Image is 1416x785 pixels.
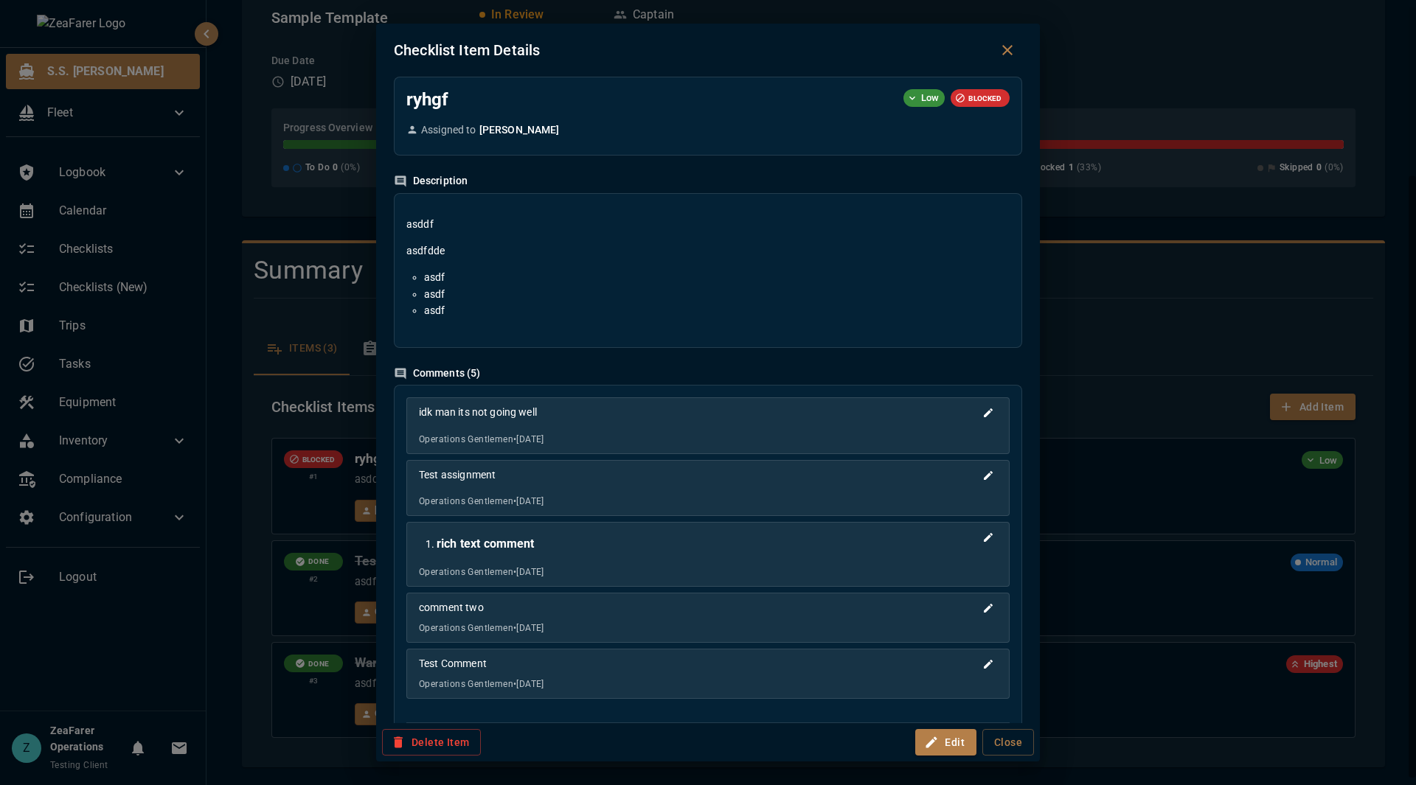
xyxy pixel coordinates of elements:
span: Operations Gentlemen • [DATE] [419,565,544,580]
p: asddf [406,216,1010,232]
p: Test assignment [419,467,974,483]
button: Edit comment [979,655,997,673]
button: Delete Item [382,729,481,756]
li: asdf [424,269,1010,285]
button: Close [982,729,1034,756]
button: Edit comment [979,467,997,484]
button: Edit comment [979,404,997,422]
div: Test Comment [419,655,974,671]
button: Edit comment [979,528,997,546]
span: Operations Gentlemen • [DATE] [419,621,544,636]
button: Edit [915,729,976,756]
body: Rich Text Area. Press ALT-0 for help. [12,12,589,27]
p: Assigned to [421,122,476,137]
h6: Description [394,173,1022,189]
span: Operations Gentlemen • [DATE] [419,677,544,692]
span: Operations Gentlemen • [DATE] [419,433,544,447]
h1: rich text comment [437,534,974,554]
button: Close dialog [993,35,1022,65]
p: idk man its not going well [419,404,974,420]
p: asdfdde [406,243,1010,259]
div: comment two [419,599,974,615]
li: asdf [424,302,1010,318]
p: [PERSON_NAME] [479,122,560,137]
button: Edit comment [979,599,997,617]
h5: ryhgf [406,89,892,111]
span: Low [915,91,945,105]
span: Operations Gentlemen • [DATE] [419,495,544,509]
li: asdf [424,286,1010,302]
h6: Comments ( 5 ) [394,366,1022,382]
h2: Checklist Item Details [394,38,993,62]
span: BLOCKED [962,93,1007,104]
